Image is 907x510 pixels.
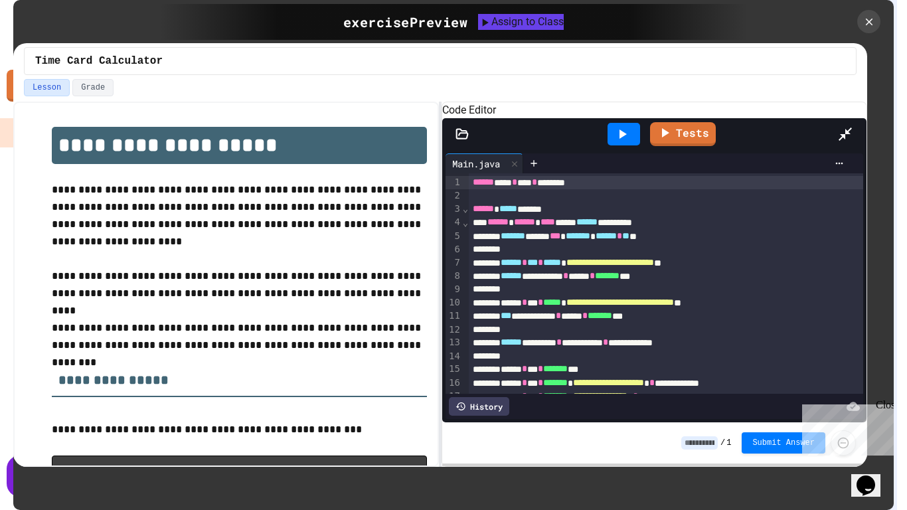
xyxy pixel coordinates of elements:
[851,457,894,497] iframe: chat widget
[446,283,462,296] div: 9
[446,157,507,171] div: Main.java
[446,377,462,390] div: 16
[72,79,114,96] button: Grade
[446,323,462,337] div: 12
[24,79,70,96] button: Lesson
[343,12,468,32] div: exercise Preview
[797,399,894,456] iframe: chat widget
[446,309,462,323] div: 11
[446,256,462,270] div: 7
[446,390,462,403] div: 17
[446,270,462,283] div: 8
[462,203,469,214] span: Fold line
[35,53,163,69] span: Time Card Calculator
[478,14,564,30] button: Assign to Class
[446,350,462,363] div: 14
[446,176,462,189] div: 1
[742,432,825,454] button: Submit Answer
[752,438,815,448] span: Submit Answer
[446,296,462,309] div: 10
[449,397,509,416] div: History
[650,122,716,146] a: Tests
[720,438,725,448] span: /
[446,230,462,243] div: 5
[446,216,462,229] div: 4
[446,243,462,256] div: 6
[462,217,469,228] span: Fold line
[446,153,523,173] div: Main.java
[5,5,92,84] div: Chat with us now!Close
[446,363,462,376] div: 15
[446,336,462,349] div: 13
[446,203,462,216] div: 3
[726,438,731,448] span: 1
[446,189,462,203] div: 2
[442,102,866,118] h6: Code Editor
